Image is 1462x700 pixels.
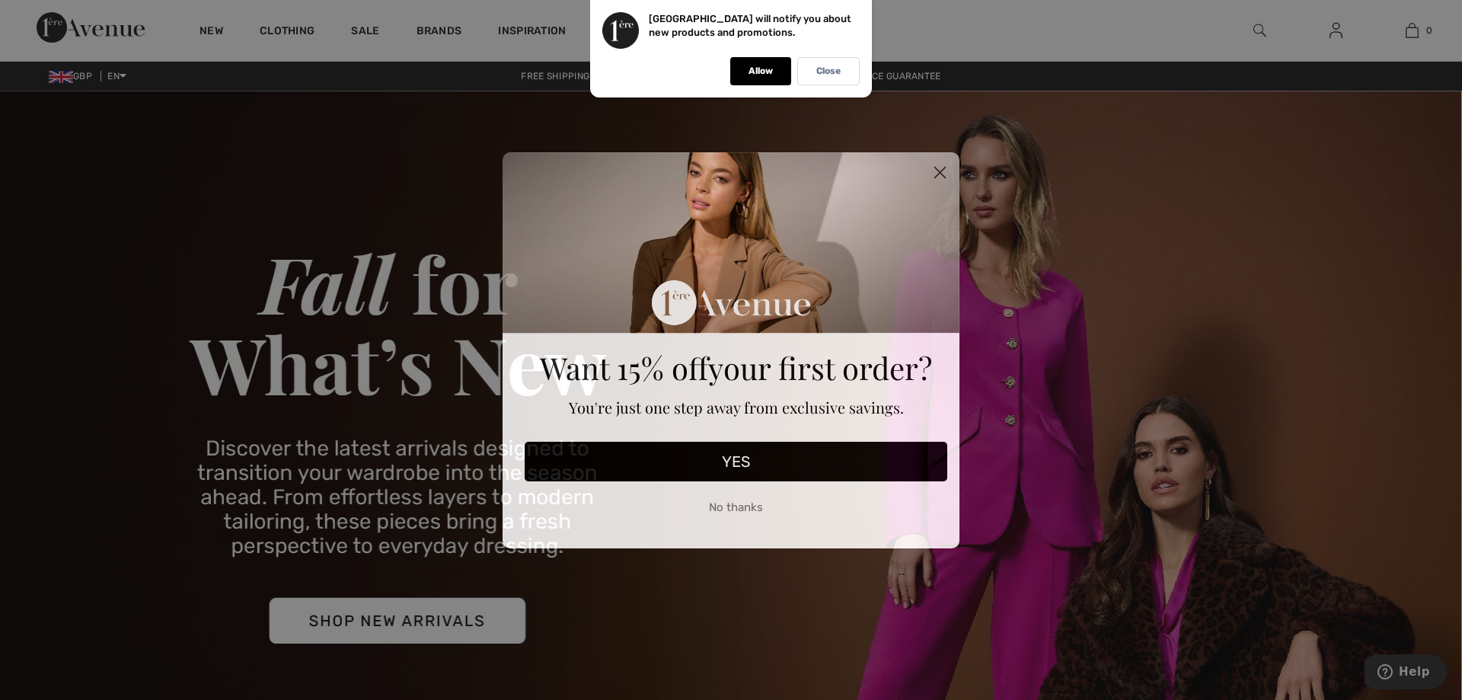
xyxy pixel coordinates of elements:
[649,13,851,38] p: [GEOGRAPHIC_DATA] will notify you about new products and promotions.
[708,347,932,388] span: your first order?
[569,397,904,417] span: You're just one step away from exclusive savings.
[749,66,773,77] p: Allow
[927,159,953,186] button: Close dialog
[525,442,947,481] button: YES
[34,11,65,24] span: Help
[816,66,841,77] p: Close
[525,489,947,527] button: No thanks
[540,347,708,388] span: Want 15% off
